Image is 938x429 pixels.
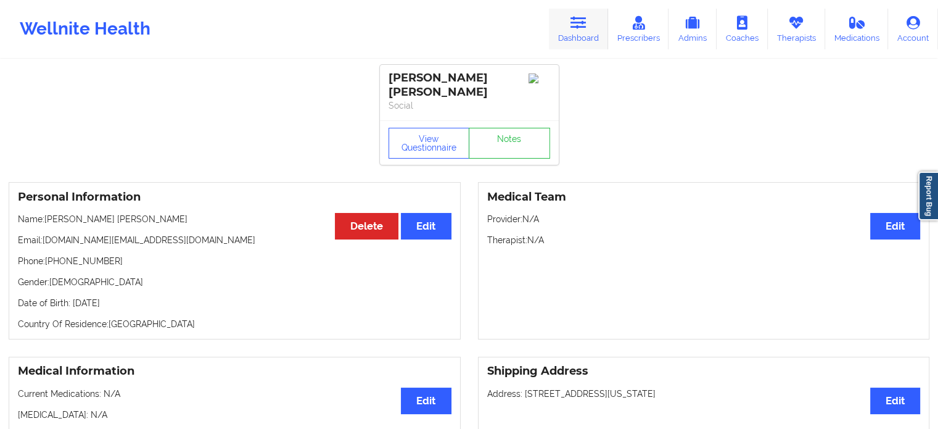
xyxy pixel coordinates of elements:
a: Report Bug [918,172,938,220]
p: Therapist: N/A [487,234,921,246]
a: Dashboard [549,9,608,49]
p: Address: [STREET_ADDRESS][US_STATE] [487,388,921,400]
a: Notes [469,128,550,159]
h3: Medical Team [487,190,921,204]
p: Name: [PERSON_NAME] [PERSON_NAME] [18,213,451,225]
a: Prescribers [608,9,669,49]
button: Edit [401,213,451,239]
a: Coaches [717,9,768,49]
p: Current Medications: N/A [18,388,451,400]
p: [MEDICAL_DATA]: N/A [18,409,451,421]
button: View Questionnaire [389,128,470,159]
a: Admins [669,9,717,49]
button: Edit [401,388,451,414]
div: [PERSON_NAME] [PERSON_NAME] [389,71,550,99]
h3: Personal Information [18,190,451,204]
button: Delete [335,213,398,239]
p: Phone: [PHONE_NUMBER] [18,255,451,267]
button: Edit [870,213,920,239]
p: Email: [DOMAIN_NAME][EMAIL_ADDRESS][DOMAIN_NAME] [18,234,451,246]
p: Provider: N/A [487,213,921,225]
button: Edit [870,388,920,414]
a: Account [888,9,938,49]
p: Social [389,99,550,112]
p: Gender: [DEMOGRAPHIC_DATA] [18,276,451,288]
p: Date of Birth: [DATE] [18,297,451,309]
p: Country Of Residence: [GEOGRAPHIC_DATA] [18,318,451,330]
h3: Medical Information [18,364,451,378]
a: Medications [825,9,889,49]
img: Image%2Fplaceholer-image.png [529,73,550,83]
h3: Shipping Address [487,364,921,378]
a: Therapists [768,9,825,49]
